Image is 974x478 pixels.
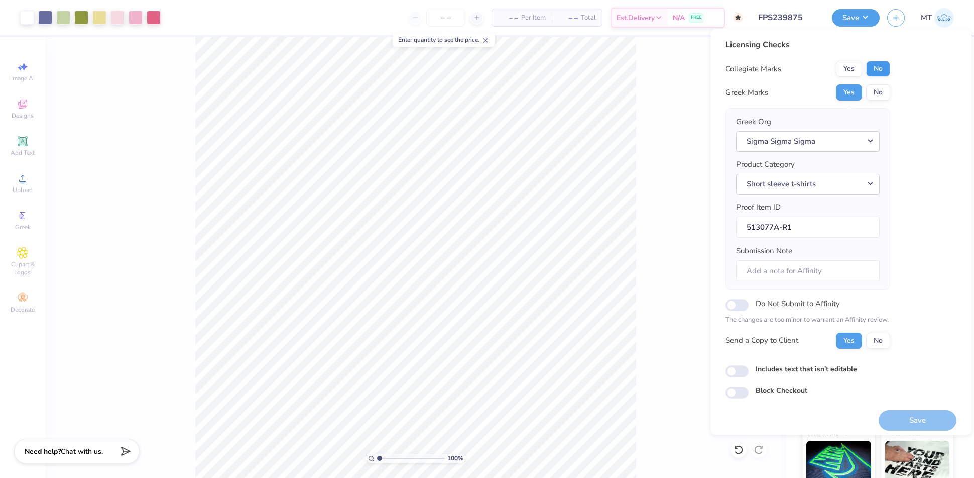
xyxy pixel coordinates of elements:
span: Add Text [11,149,35,157]
label: Block Checkout [756,385,807,396]
label: Submission Note [736,245,792,257]
a: MT [921,8,954,28]
span: Upload [13,186,33,194]
button: Yes [836,333,862,349]
span: Designs [12,112,34,120]
p: The changes are too minor to warrant an Affinity review. [725,315,890,325]
span: Est. Delivery [617,13,655,23]
span: – – [498,13,518,23]
div: Collegiate Marks [725,63,781,75]
img: Michelle Tapire [934,8,954,28]
span: MT [921,12,932,24]
label: Do Not Submit to Affinity [756,297,840,310]
label: Product Category [736,159,795,170]
label: Greek Org [736,116,771,128]
input: Untitled Design [751,8,824,28]
strong: Need help? [25,447,61,456]
span: Total [581,13,596,23]
span: Greek [15,223,31,231]
button: No [866,333,890,349]
button: No [866,84,890,101]
input: – – [426,9,465,27]
div: Licensing Checks [725,39,890,51]
span: Image AI [11,74,35,82]
span: Per Item [521,13,546,23]
button: Save [832,9,880,27]
span: 100 % [447,454,463,463]
button: Yes [836,61,862,77]
button: Yes [836,84,862,101]
span: – – [558,13,578,23]
div: Send a Copy to Client [725,335,798,347]
div: Greek Marks [725,87,768,99]
span: FREE [691,14,701,21]
div: Enter quantity to see the price. [393,33,495,47]
label: Includes text that isn't editable [756,364,857,374]
span: N/A [673,13,685,23]
label: Proof Item ID [736,202,781,213]
span: Decorate [11,306,35,314]
input: Add a note for Affinity [736,260,880,282]
button: Short sleeve t-shirts [736,174,880,195]
span: Chat with us. [61,447,103,456]
button: No [866,61,890,77]
span: Clipart & logos [5,260,40,276]
button: Sigma Sigma Sigma [736,131,880,152]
